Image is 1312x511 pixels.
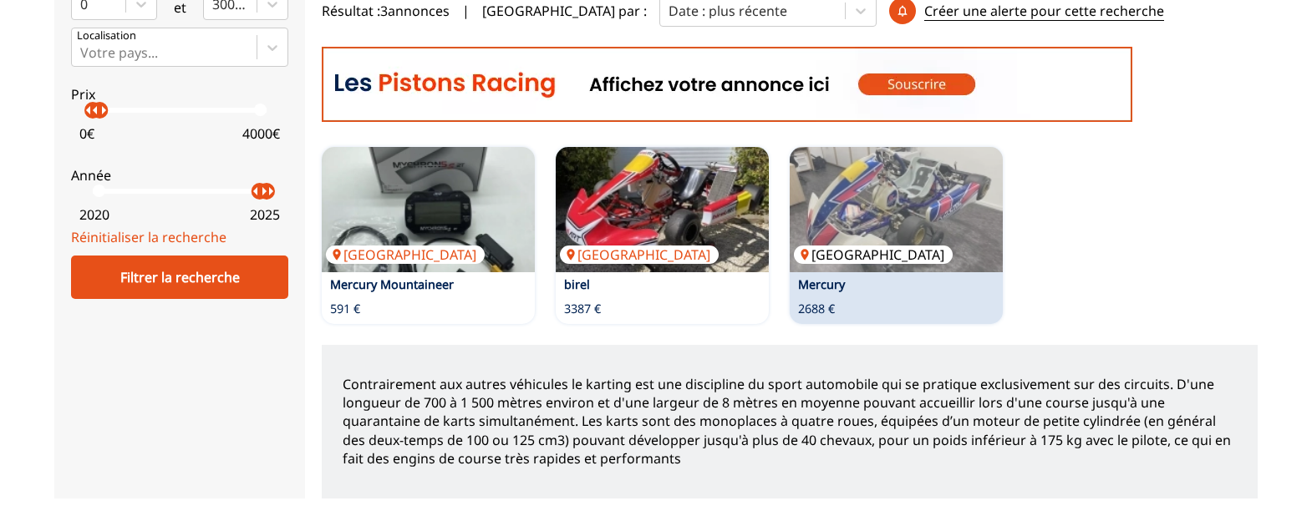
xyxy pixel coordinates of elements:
[242,124,280,143] p: 4000 €
[322,147,535,272] img: Mercury Mountaineer
[79,205,109,224] p: 2020
[564,276,590,292] a: birel
[482,2,647,20] p: [GEOGRAPHIC_DATA] par :
[80,45,84,60] input: Votre pays...
[330,301,360,317] p: 591 €
[250,205,280,224] p: 2025
[79,124,94,143] p: 0 €
[790,147,1003,272] a: Mercury[GEOGRAPHIC_DATA]
[462,2,470,20] span: |
[924,2,1164,21] p: Créer une alerte pour cette recherche
[326,245,485,264] p: [GEOGRAPHIC_DATA]
[71,228,226,246] a: Réinitialiser la recherche
[71,85,288,104] p: Prix
[79,100,99,120] p: arrow_left
[94,100,114,120] p: arrow_right
[556,147,769,272] img: birel
[556,147,769,272] a: birel[GEOGRAPHIC_DATA]
[71,255,288,299] div: Filtrer la recherche
[560,245,719,264] p: [GEOGRAPHIC_DATA]
[798,276,845,292] a: Mercury
[85,100,105,120] p: arrow_left
[794,245,953,264] p: [GEOGRAPHIC_DATA]
[564,301,601,317] p: 3387 €
[322,147,535,272] a: Mercury Mountaineer[GEOGRAPHIC_DATA]
[790,147,1003,272] img: Mercury
[77,28,136,43] p: Localisation
[798,301,835,317] p: 2688 €
[254,181,274,201] p: arrow_right
[343,375,1237,468] p: Contrairement aux autres véhicules le karting est une discipline du sport automobile qui se prati...
[322,2,450,20] span: Résultat : 3 annonces
[71,166,288,185] p: Année
[330,276,454,292] a: Mercury Mountaineer
[246,181,266,201] p: arrow_left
